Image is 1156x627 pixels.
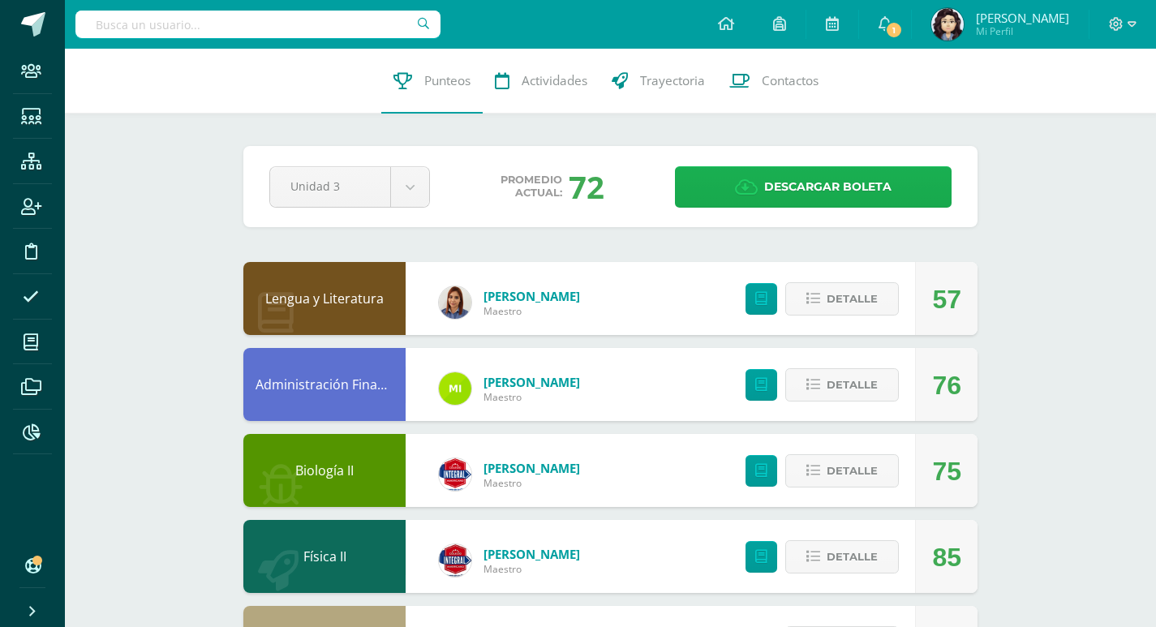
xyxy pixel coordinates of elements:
[976,24,1069,38] span: Mi Perfil
[75,11,440,38] input: Busca un usuario...
[303,548,346,565] a: Física II
[827,284,878,314] span: Detalle
[265,290,384,307] a: Lengua y Literatura
[439,372,471,405] img: 8f4af3fe6ec010f2c87a2f17fab5bf8c.png
[932,263,961,336] div: 57
[439,458,471,491] img: 21588b49a14a63eb6c43a3d6c8f636e1.png
[295,462,354,479] a: Biología II
[483,460,580,476] a: [PERSON_NAME]
[932,521,961,594] div: 85
[785,368,899,402] button: Detalle
[827,370,878,400] span: Detalle
[932,435,961,508] div: 75
[483,374,580,390] a: [PERSON_NAME]
[717,49,831,114] a: Contactos
[483,288,580,304] a: [PERSON_NAME]
[827,542,878,572] span: Detalle
[885,21,903,39] span: 1
[290,167,370,205] span: Unidad 3
[785,540,899,573] button: Detalle
[483,390,580,404] span: Maestro
[243,348,406,421] div: Administración Financiera
[243,262,406,335] div: Lengua y Literatura
[976,10,1069,26] span: [PERSON_NAME]
[931,8,964,41] img: 4a36afa2eeb43123b5abaa81a32d1e46.png
[599,49,717,114] a: Trayectoria
[439,544,471,577] img: 28f031d49d6967cb0dd97ba54f7eb134.png
[243,434,406,507] div: Biología II
[762,72,819,89] span: Contactos
[640,72,705,89] span: Trayectoria
[785,282,899,316] button: Detalle
[256,376,415,393] a: Administración Financiera
[243,520,406,593] div: Física II
[522,72,587,89] span: Actividades
[270,167,429,207] a: Unidad 3
[483,546,580,562] a: [PERSON_NAME]
[569,165,604,208] div: 72
[764,167,892,207] span: Descargar boleta
[424,72,471,89] span: Punteos
[675,166,952,208] a: Descargar boleta
[483,49,599,114] a: Actividades
[785,454,899,487] button: Detalle
[381,49,483,114] a: Punteos
[501,174,562,200] span: Promedio actual:
[439,286,471,319] img: eed6c18001710838dd9282a84f8079fa.png
[483,304,580,318] span: Maestro
[827,456,878,486] span: Detalle
[483,562,580,576] span: Maestro
[483,476,580,490] span: Maestro
[932,349,961,422] div: 76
